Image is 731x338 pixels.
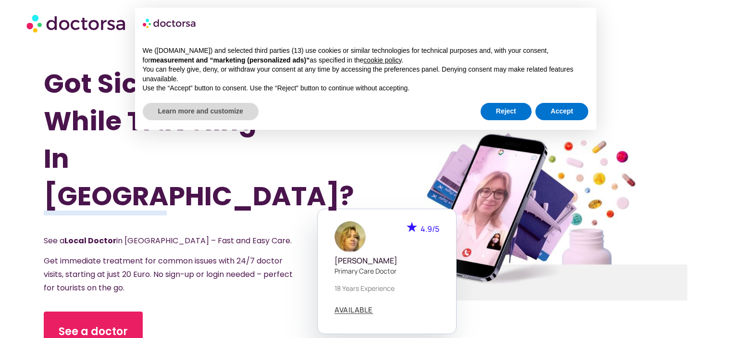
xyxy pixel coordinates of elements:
[44,235,292,246] span: See a in [GEOGRAPHIC_DATA] – Fast and Easy Care.
[335,256,439,265] h5: [PERSON_NAME]
[335,306,373,314] a: AVAILABLE
[421,224,439,234] span: 4.9/5
[363,56,401,64] a: cookie policy
[481,103,532,120] button: Reject
[335,283,439,293] p: 18 years experience
[143,15,197,31] img: logo
[143,65,589,84] p: You can freely give, deny, or withdraw your consent at any time by accessing the preferences pane...
[44,255,293,293] span: Get immediate treatment for common issues with 24/7 doctor visits, starting at just 20 Euro. No s...
[44,65,317,215] h1: Got Sick While Traveling In [GEOGRAPHIC_DATA]?
[335,306,373,313] span: AVAILABLE
[143,103,259,120] button: Learn more and customize
[143,84,589,93] p: Use the “Accept” button to consent. Use the “Reject” button to continue without accepting.
[143,46,589,65] p: We ([DOMAIN_NAME]) and selected third parties (13) use cookies or similar technologies for techni...
[150,56,310,64] strong: measurement and “marketing (personalized ads)”
[335,266,439,276] p: Primary care doctor
[64,235,116,246] strong: Local Doctor
[535,103,589,120] button: Accept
